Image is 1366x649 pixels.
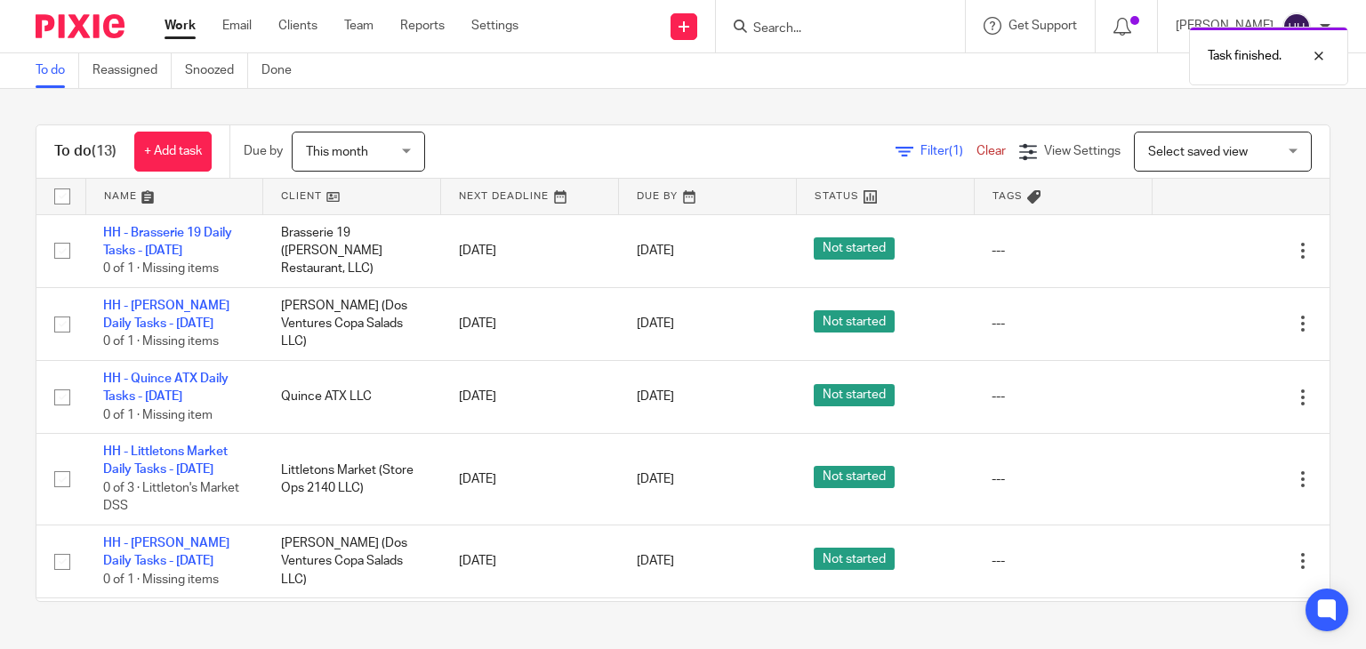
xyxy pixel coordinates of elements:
span: 0 of 1 · Missing items [103,336,219,349]
td: Quince ATX LLC [263,360,441,433]
span: Not started [814,466,895,488]
span: Not started [814,310,895,333]
p: Task finished. [1208,47,1282,65]
a: Work [165,17,196,35]
a: Settings [471,17,518,35]
span: [DATE] [637,317,674,330]
a: Reassigned [92,53,172,88]
span: 0 of 1 · Missing items [103,573,219,586]
a: Team [344,17,374,35]
span: (13) [92,144,117,158]
a: Clients [278,17,317,35]
td: [PERSON_NAME] (Dos Ventures Copa Salads LLC) [263,525,441,597]
span: Select saved view [1148,146,1248,158]
span: [DATE] [637,390,674,403]
a: HH - [PERSON_NAME] Daily Tasks - [DATE] [103,300,229,330]
td: [DATE] [441,360,619,433]
a: Email [222,17,252,35]
a: Done [261,53,305,88]
span: 0 of 1 · Missing items [103,262,219,275]
td: [PERSON_NAME] (Dos Ventures Copa Salads LLC) [263,287,441,360]
td: [DATE] [441,434,619,525]
a: + Add task [134,132,212,172]
span: Filter [920,145,976,157]
td: Brasserie 19 ([PERSON_NAME] Restaurant, LLC) [263,214,441,287]
p: Due by [244,142,283,160]
a: HH - Brasserie 19 Daily Tasks - [DATE] [103,227,232,257]
span: [DATE] [637,473,674,485]
h1: To do [54,142,117,161]
td: Littletons Market (Store Ops 2140 LLC) [263,434,441,525]
td: [DATE] [441,287,619,360]
a: HH - Quince ATX Daily Tasks - [DATE] [103,373,229,403]
span: [DATE] [637,555,674,567]
a: Reports [400,17,445,35]
span: Not started [814,548,895,570]
img: Pixie [36,14,125,38]
a: Snoozed [185,53,248,88]
img: svg%3E [1282,12,1311,41]
span: 0 of 3 · Littleton's Market DSS [103,482,239,513]
div: --- [992,470,1134,488]
a: Clear [976,145,1006,157]
span: Not started [814,237,895,260]
td: [DATE] [441,214,619,287]
span: This month [306,146,368,158]
div: --- [992,552,1134,570]
a: HH - [PERSON_NAME] Daily Tasks - [DATE] [103,537,229,567]
a: To do [36,53,79,88]
span: Not started [814,384,895,406]
span: (1) [949,145,963,157]
div: --- [992,315,1134,333]
div: --- [992,388,1134,405]
span: View Settings [1044,145,1121,157]
td: [DATE] [441,525,619,597]
a: HH - Littletons Market Daily Tasks - [DATE] [103,445,228,476]
span: [DATE] [637,244,674,257]
div: --- [992,242,1134,260]
span: 0 of 1 · Missing item [103,409,213,421]
span: Tags [992,191,1023,201]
